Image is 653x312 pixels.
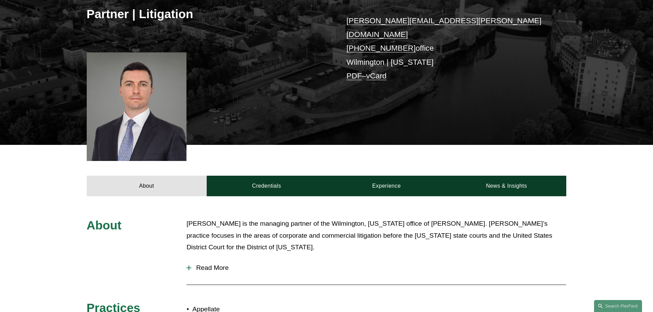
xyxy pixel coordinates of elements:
a: News & Insights [446,176,566,196]
a: Search this site [594,300,642,312]
a: Credentials [207,176,327,196]
a: vCard [366,72,387,80]
span: Read More [191,264,566,272]
h3: Partner | Litigation [87,7,327,22]
a: [PHONE_NUMBER] [347,44,416,52]
span: About [87,219,122,232]
a: [PERSON_NAME][EMAIL_ADDRESS][PERSON_NAME][DOMAIN_NAME] [347,16,542,39]
button: Read More [186,259,566,277]
p: [PERSON_NAME] is the managing partner of the Wilmington, [US_STATE] office of [PERSON_NAME]. [PER... [186,218,566,253]
a: About [87,176,207,196]
a: PDF [347,72,362,80]
a: Experience [327,176,447,196]
p: office Wilmington | [US_STATE] – [347,14,546,83]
